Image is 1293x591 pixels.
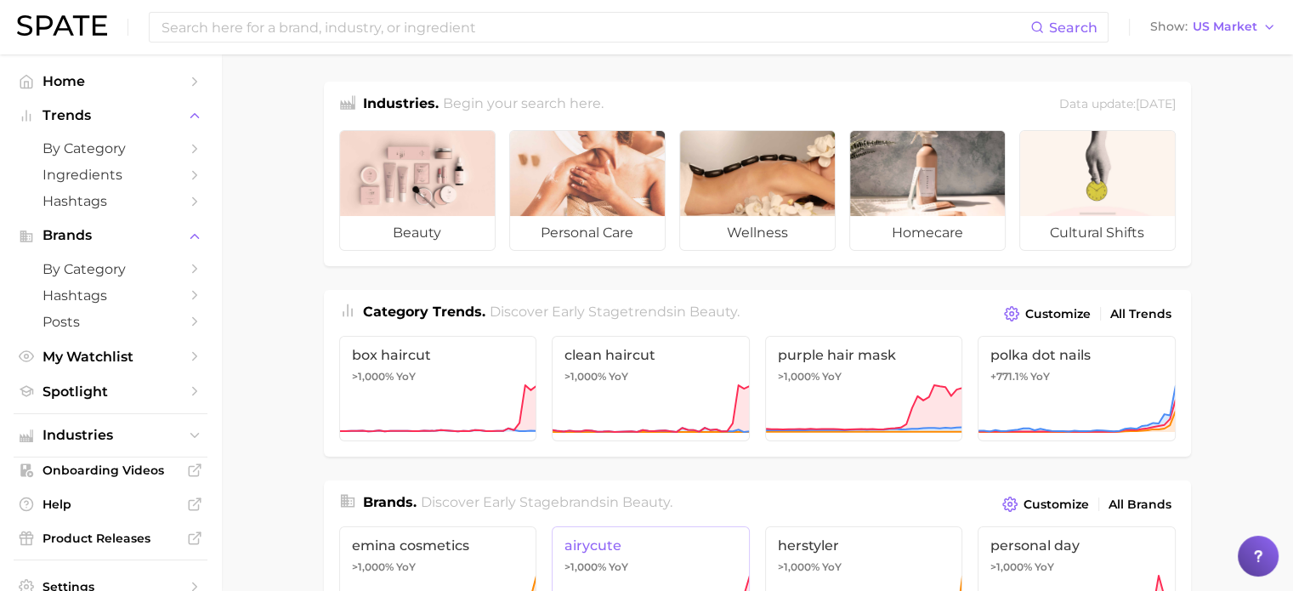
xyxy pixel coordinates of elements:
[352,347,525,363] span: box haircut
[43,384,179,400] span: Spotlight
[510,216,665,250] span: personal care
[352,560,394,573] span: >1,000%
[680,216,835,250] span: wellness
[1059,94,1176,116] div: Data update: [DATE]
[14,162,207,188] a: Ingredients
[14,282,207,309] a: Hashtags
[17,15,107,36] img: SPATE
[43,314,179,330] span: Posts
[689,304,737,320] span: beauty
[339,336,537,441] a: box haircut>1,000% YoY
[564,560,606,573] span: >1,000%
[990,560,1032,573] span: >1,000%
[14,344,207,370] a: My Watchlist
[363,494,417,510] span: Brands .
[352,537,525,554] span: emina cosmetics
[14,309,207,335] a: Posts
[421,494,672,510] span: Discover Early Stage brands in .
[822,370,842,384] span: YoY
[340,216,495,250] span: beauty
[1150,22,1188,31] span: Show
[43,261,179,277] span: by Category
[1049,20,1097,36] span: Search
[14,223,207,248] button: Brands
[14,378,207,405] a: Spotlight
[1020,216,1175,250] span: cultural shifts
[43,531,179,546] span: Product Releases
[43,228,179,243] span: Brands
[609,560,628,574] span: YoY
[43,497,179,512] span: Help
[43,167,179,183] span: Ingredients
[339,130,496,251] a: beauty
[998,492,1092,516] button: Customize
[765,336,963,441] a: purple hair mask>1,000% YoY
[1146,16,1280,38] button: ShowUS Market
[1030,370,1050,384] span: YoY
[1035,560,1054,574] span: YoY
[396,560,416,574] span: YoY
[990,347,1163,363] span: polka dot nails
[564,370,606,383] span: >1,000%
[564,537,737,554] span: airycute
[990,537,1163,554] span: personal day
[778,347,950,363] span: purple hair mask
[1000,302,1094,326] button: Customize
[609,370,628,384] span: YoY
[778,537,950,554] span: herstyler
[1109,497,1171,512] span: All Brands
[43,463,179,478] span: Onboarding Videos
[778,560,819,573] span: >1,000%
[43,193,179,209] span: Hashtags
[1019,130,1176,251] a: cultural shifts
[352,370,394,383] span: >1,000%
[978,336,1176,441] a: polka dot nails+771.1% YoY
[14,256,207,282] a: by Category
[443,94,604,116] h2: Begin your search here.
[1025,307,1091,321] span: Customize
[509,130,666,251] a: personal care
[43,73,179,89] span: Home
[14,188,207,214] a: Hashtags
[778,370,819,383] span: >1,000%
[14,492,207,517] a: Help
[14,526,207,551] a: Product Releases
[564,347,737,363] span: clean haircut
[849,130,1006,251] a: homecare
[43,428,179,443] span: Industries
[396,370,416,384] span: YoY
[1104,493,1176,516] a: All Brands
[43,349,179,365] span: My Watchlist
[1193,22,1257,31] span: US Market
[1110,307,1171,321] span: All Trends
[43,140,179,156] span: by Category
[1106,303,1176,326] a: All Trends
[490,304,740,320] span: Discover Early Stage trends in .
[14,457,207,483] a: Onboarding Videos
[1024,497,1089,512] span: Customize
[14,135,207,162] a: by Category
[622,494,670,510] span: beauty
[822,560,842,574] span: YoY
[14,68,207,94] a: Home
[43,287,179,304] span: Hashtags
[43,108,179,123] span: Trends
[14,423,207,448] button: Industries
[14,103,207,128] button: Trends
[363,94,439,116] h1: Industries.
[363,304,485,320] span: Category Trends .
[850,216,1005,250] span: homecare
[552,336,750,441] a: clean haircut>1,000% YoY
[679,130,836,251] a: wellness
[990,370,1028,383] span: +771.1%
[160,13,1030,42] input: Search here for a brand, industry, or ingredient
